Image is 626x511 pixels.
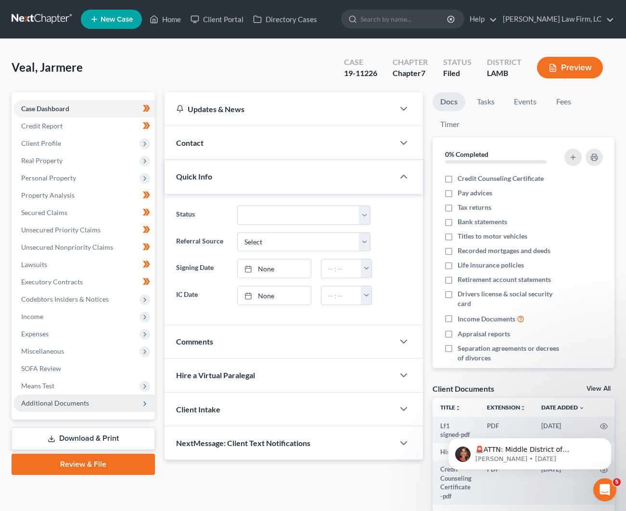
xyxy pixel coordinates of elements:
span: Income [21,312,43,320]
a: Client Portal [186,11,248,28]
a: Events [506,92,544,111]
span: Personal Property [21,174,76,182]
td: [DATE] [534,417,592,444]
span: Income Documents [458,314,515,324]
span: Titles to motor vehicles [458,231,527,241]
a: Credit Report [13,117,155,135]
span: Tax returns [458,203,491,212]
a: Lawsuits [13,256,155,273]
span: Codebtors Insiders & Notices [21,295,109,303]
a: Date Added expand_more [541,404,585,411]
i: unfold_more [455,405,461,411]
span: Client Profile [21,139,61,147]
span: Means Test [21,382,54,390]
i: unfold_more [520,405,526,411]
span: Additional Documents [21,399,89,407]
a: Review & File [12,454,155,475]
label: Status [171,205,232,225]
a: Docs [433,92,465,111]
button: Preview [537,57,603,78]
span: 5 [613,478,621,486]
a: None [238,259,310,278]
a: Fees [548,92,579,111]
span: Credit Report [21,122,63,130]
span: Quick Info [176,172,212,181]
span: New Case [101,16,133,23]
div: Chapter [393,68,428,79]
span: Recorded mortgages and deeds [458,246,550,255]
a: Case Dashboard [13,100,155,117]
span: Expenses [21,330,49,338]
label: Referral Source [171,232,232,252]
td: Lf1 signed-pdf [433,417,479,444]
a: [PERSON_NAME] Law Firm, LC [498,11,614,28]
input: Search by name... [360,10,448,28]
a: Tasks [469,92,502,111]
span: Secured Claims [21,208,67,217]
span: Lawsuits [21,260,47,268]
span: Appraisal reports [458,329,510,339]
span: Veal, Jarmere [12,60,83,74]
div: 19-11226 [344,68,377,79]
span: Contact [176,138,204,147]
input: -- : -- [321,286,362,305]
i: expand_more [579,405,585,411]
span: Executory Contracts [21,278,83,286]
iframe: Intercom notifications message [434,418,626,485]
a: View All [587,385,611,392]
div: Filed [443,68,472,79]
a: Download & Print [12,427,155,450]
div: Case [344,57,377,68]
div: LAMB [487,68,522,79]
a: SOFA Review [13,360,155,377]
div: Client Documents [433,383,494,394]
span: Credit Counseling Certificate [458,174,544,183]
a: Timer [433,115,467,134]
a: Home [145,11,186,28]
span: Client Intake [176,405,220,414]
a: Unsecured Nonpriority Claims [13,239,155,256]
a: Property Analysis [13,187,155,204]
span: Drivers license & social security card [458,289,561,308]
span: Retirement account statements [458,275,551,284]
span: Case Dashboard [21,104,69,113]
a: Titleunfold_more [440,404,461,411]
td: Credit Counseling Certificate -pdf [433,460,479,505]
span: Life insurance policies [458,260,524,270]
div: District [487,57,522,68]
div: Updates & News [176,104,383,114]
span: Bank statements [458,217,507,227]
span: Unsecured Nonpriority Claims [21,243,113,251]
a: Secured Claims [13,204,155,221]
a: Help [465,11,497,28]
span: Comments [176,337,213,346]
a: Extensionunfold_more [487,404,526,411]
a: Unsecured Priority Claims [13,221,155,239]
a: Executory Contracts [13,273,155,291]
td: His-pdf [433,443,479,460]
span: Real Property [21,156,63,165]
span: Pay advices [458,188,492,198]
td: PDF [479,417,534,444]
input: -- : -- [321,259,362,278]
span: Unsecured Priority Claims [21,226,101,234]
span: Separation agreements or decrees of divorces [458,344,561,363]
a: Directory Cases [248,11,322,28]
label: Signing Date [171,259,232,278]
a: None [238,286,310,305]
span: Property Analysis [21,191,75,199]
label: IC Date [171,286,232,305]
span: Miscellaneous [21,347,64,355]
span: SOFA Review [21,364,61,372]
strong: 0% Completed [445,150,488,158]
span: Hire a Virtual Paralegal [176,370,255,380]
div: Chapter [393,57,428,68]
div: Status [443,57,472,68]
span: 7 [421,68,425,77]
iframe: Intercom live chat [593,478,616,501]
span: NextMessage: Client Text Notifications [176,438,310,447]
